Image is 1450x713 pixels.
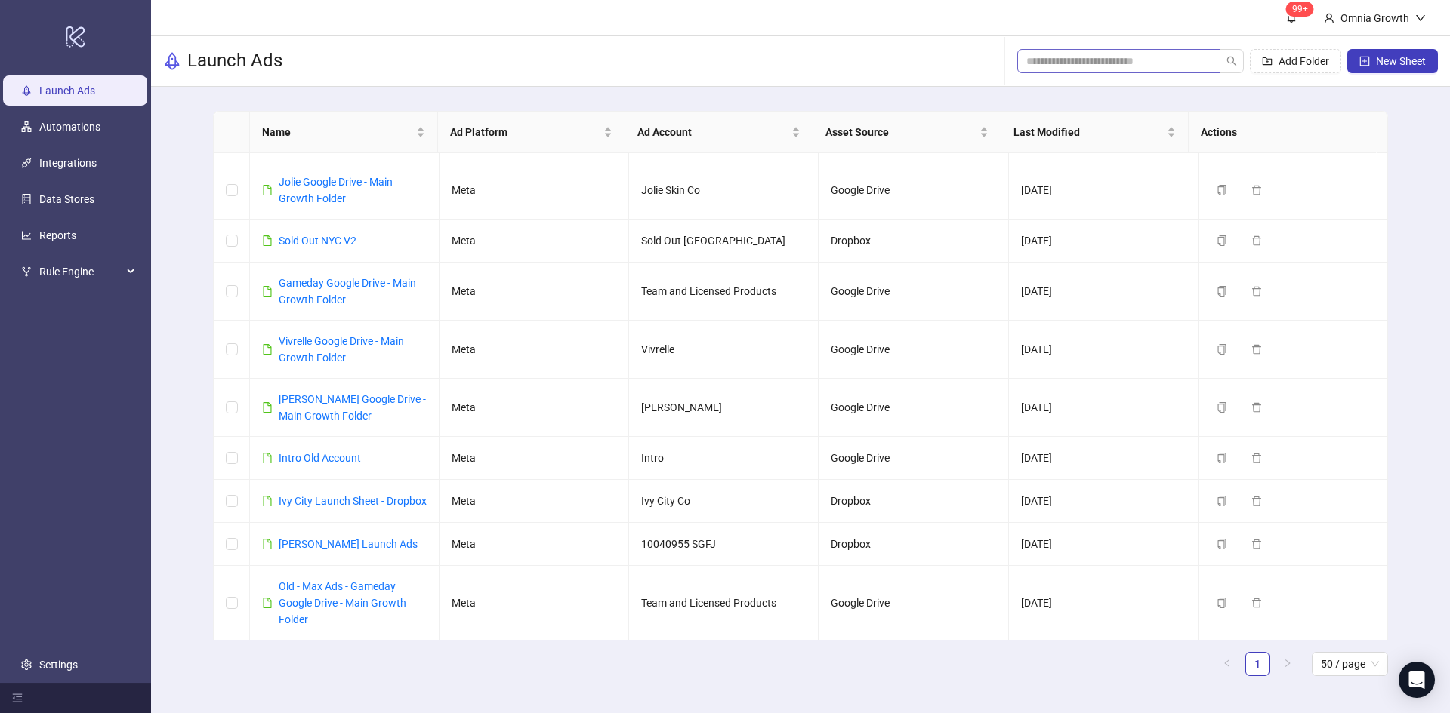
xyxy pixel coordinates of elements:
[12,693,23,703] span: menu-fold
[440,220,629,263] td: Meta
[629,161,819,220] td: Jolie Skin Co
[262,598,273,608] span: file
[819,437,1008,480] td: Google Drive
[1399,662,1435,698] div: Open Intercom Messenger
[440,161,629,220] td: Meta
[629,523,819,566] td: 10040955 SGFJ
[1009,566,1199,641] td: [DATE]
[1009,321,1199,379] td: [DATE]
[279,393,426,422] a: [PERSON_NAME] Google Drive - Main Growth Folder
[819,566,1008,641] td: Google Drive
[1009,220,1199,263] td: [DATE]
[440,263,629,321] td: Meta
[1217,344,1227,355] span: copy
[262,344,273,355] span: file
[1251,402,1262,413] span: delete
[39,229,76,241] a: Reports
[1347,49,1438,73] button: New Sheet
[262,185,273,195] span: file
[250,112,438,153] th: Name
[440,379,629,437] td: Meta
[1286,2,1314,17] sup: 111
[187,49,282,73] h3: Launch Ads
[21,266,32,277] span: fork
[629,379,819,437] td: [PERSON_NAME]
[1334,10,1415,26] div: Omnia Growth
[39,85,95,97] a: Launch Ads
[1279,55,1329,67] span: Add Folder
[1217,496,1227,506] span: copy
[1251,453,1262,463] span: delete
[279,538,418,550] a: [PERSON_NAME] Launch Ads
[819,379,1008,437] td: Google Drive
[1009,379,1199,437] td: [DATE]
[1250,49,1341,73] button: Add Folder
[637,124,788,140] span: Ad Account
[1415,13,1426,23] span: down
[440,523,629,566] td: Meta
[163,52,181,70] span: rocket
[819,321,1008,379] td: Google Drive
[39,659,78,671] a: Settings
[1001,112,1189,153] th: Last Modified
[1226,56,1237,66] span: search
[440,566,629,641] td: Meta
[279,277,416,306] a: Gameday Google Drive - Main Growth Folder
[629,480,819,523] td: Ivy City Co
[262,235,273,246] span: file
[39,121,100,133] a: Automations
[279,176,393,204] a: Jolie Google Drive - Main Growth Folder
[1189,112,1377,153] th: Actions
[1009,523,1199,566] td: [DATE]
[279,495,427,507] a: Ivy City Launch Sheet - Dropbox
[1009,480,1199,523] td: [DATE]
[1217,539,1227,549] span: copy
[629,220,819,263] td: Sold Out [GEOGRAPHIC_DATA]
[1223,659,1232,668] span: left
[39,157,97,169] a: Integrations
[262,286,273,297] span: file
[1376,55,1426,67] span: New Sheet
[440,321,629,379] td: Meta
[1251,235,1262,246] span: delete
[262,124,413,140] span: Name
[1009,263,1199,321] td: [DATE]
[1312,652,1388,676] div: Page Size
[825,124,976,140] span: Asset Source
[450,124,601,140] span: Ad Platform
[438,112,626,153] th: Ad Platform
[1262,56,1273,66] span: folder-add
[39,193,94,205] a: Data Stores
[1217,598,1227,608] span: copy
[1217,235,1227,246] span: copy
[629,566,819,641] td: Team and Licensed Products
[440,480,629,523] td: Meta
[813,112,1001,153] th: Asset Source
[1217,453,1227,463] span: copy
[1286,12,1297,23] span: bell
[1217,185,1227,195] span: copy
[1251,496,1262,506] span: delete
[819,263,1008,321] td: Google Drive
[819,161,1008,220] td: Google Drive
[1251,539,1262,549] span: delete
[1217,402,1227,413] span: copy
[39,257,122,287] span: Rule Engine
[625,112,813,153] th: Ad Account
[1251,344,1262,355] span: delete
[262,539,273,549] span: file
[629,437,819,480] td: Intro
[1215,652,1239,676] li: Previous Page
[1251,286,1262,297] span: delete
[819,523,1008,566] td: Dropbox
[279,335,404,364] a: Vivrelle Google Drive - Main Growth Folder
[279,452,361,464] a: Intro Old Account
[1009,437,1199,480] td: [DATE]
[1251,185,1262,195] span: delete
[279,235,356,247] a: Sold Out NYC V2
[1217,286,1227,297] span: copy
[262,453,273,463] span: file
[440,437,629,480] td: Meta
[1276,652,1300,676] button: right
[819,480,1008,523] td: Dropbox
